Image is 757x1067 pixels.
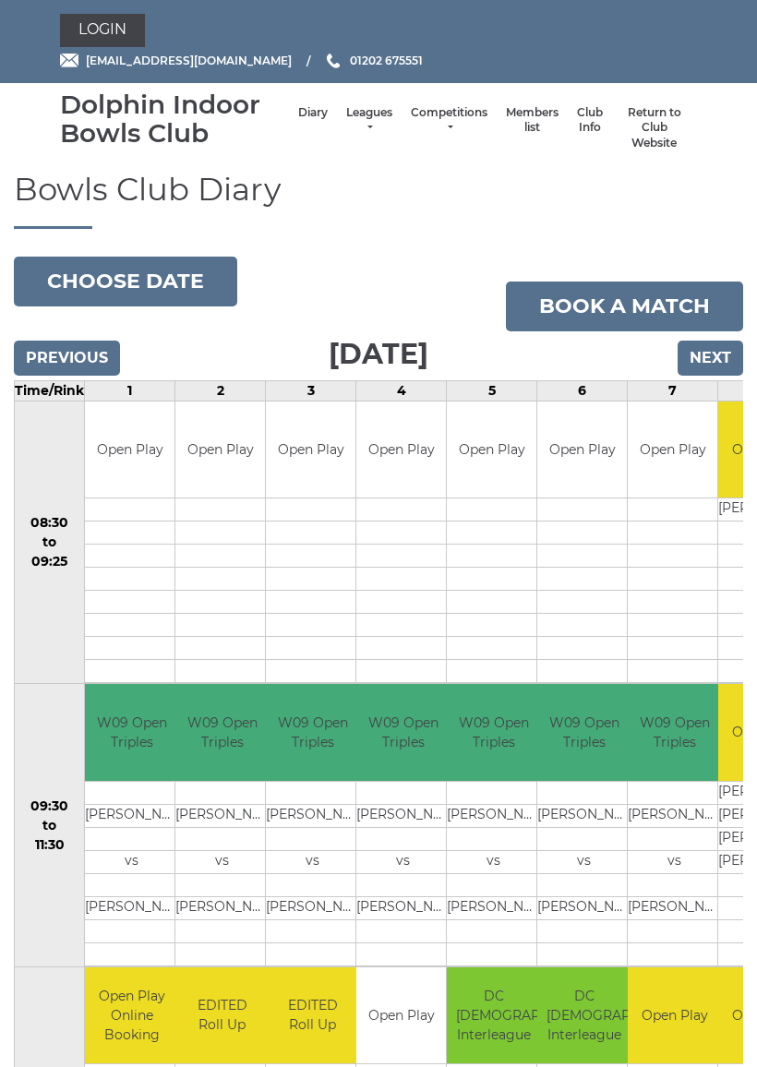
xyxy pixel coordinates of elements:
[86,54,292,67] span: [EMAIL_ADDRESS][DOMAIN_NAME]
[60,54,78,67] img: Email
[266,896,359,919] td: [PERSON_NAME]
[15,401,85,684] td: 08:30 to 09:25
[14,341,120,376] input: Previous
[447,850,540,873] td: vs
[356,402,446,498] td: Open Play
[628,896,721,919] td: [PERSON_NAME]
[85,967,178,1064] td: Open Play Online Booking
[14,173,743,228] h1: Bowls Club Diary
[628,967,721,1064] td: Open Play
[15,380,85,401] td: Time/Rink
[678,341,743,376] input: Next
[537,402,627,498] td: Open Play
[175,684,269,781] td: W09 Open Triples
[85,850,178,873] td: vs
[356,896,450,919] td: [PERSON_NAME]
[447,896,540,919] td: [PERSON_NAME]
[537,684,631,781] td: W09 Open Triples
[15,684,85,967] td: 09:30 to 11:30
[621,105,688,151] a: Return to Club Website
[266,402,355,498] td: Open Play
[537,896,631,919] td: [PERSON_NAME]
[346,105,392,136] a: Leagues
[298,105,328,121] a: Diary
[411,105,487,136] a: Competitions
[447,684,540,781] td: W09 Open Triples
[175,380,266,401] td: 2
[85,804,178,827] td: [PERSON_NAME]
[327,54,340,68] img: Phone us
[266,684,359,781] td: W09 Open Triples
[447,804,540,827] td: [PERSON_NAME]
[85,684,178,781] td: W09 Open Triples
[14,257,237,306] button: Choose date
[175,850,269,873] td: vs
[506,105,559,136] a: Members list
[628,380,718,401] td: 7
[356,850,450,873] td: vs
[60,90,289,148] div: Dolphin Indoor Bowls Club
[175,402,265,498] td: Open Play
[537,804,631,827] td: [PERSON_NAME]
[356,967,446,1064] td: Open Play
[175,967,269,1064] td: EDITED Roll Up
[447,380,537,401] td: 5
[506,282,743,331] a: Book a match
[628,402,717,498] td: Open Play
[266,967,359,1064] td: EDITED Roll Up
[266,850,359,873] td: vs
[175,804,269,827] td: [PERSON_NAME]
[85,896,178,919] td: [PERSON_NAME]
[447,967,540,1064] td: DC [DEMOGRAPHIC_DATA] Interleague
[85,402,174,498] td: Open Play
[60,14,145,47] a: Login
[537,380,628,401] td: 6
[324,52,423,69] a: Phone us 01202 675551
[266,380,356,401] td: 3
[60,52,292,69] a: Email [EMAIL_ADDRESS][DOMAIN_NAME]
[356,684,450,781] td: W09 Open Triples
[537,967,631,1064] td: DC [DEMOGRAPHIC_DATA] Interleague
[175,896,269,919] td: [PERSON_NAME]
[356,380,447,401] td: 4
[356,804,450,827] td: [PERSON_NAME]
[577,105,603,136] a: Club Info
[628,684,721,781] td: W09 Open Triples
[85,380,175,401] td: 1
[350,54,423,67] span: 01202 675551
[628,850,721,873] td: vs
[447,402,536,498] td: Open Play
[266,804,359,827] td: [PERSON_NAME]
[628,804,721,827] td: [PERSON_NAME]
[537,850,631,873] td: vs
